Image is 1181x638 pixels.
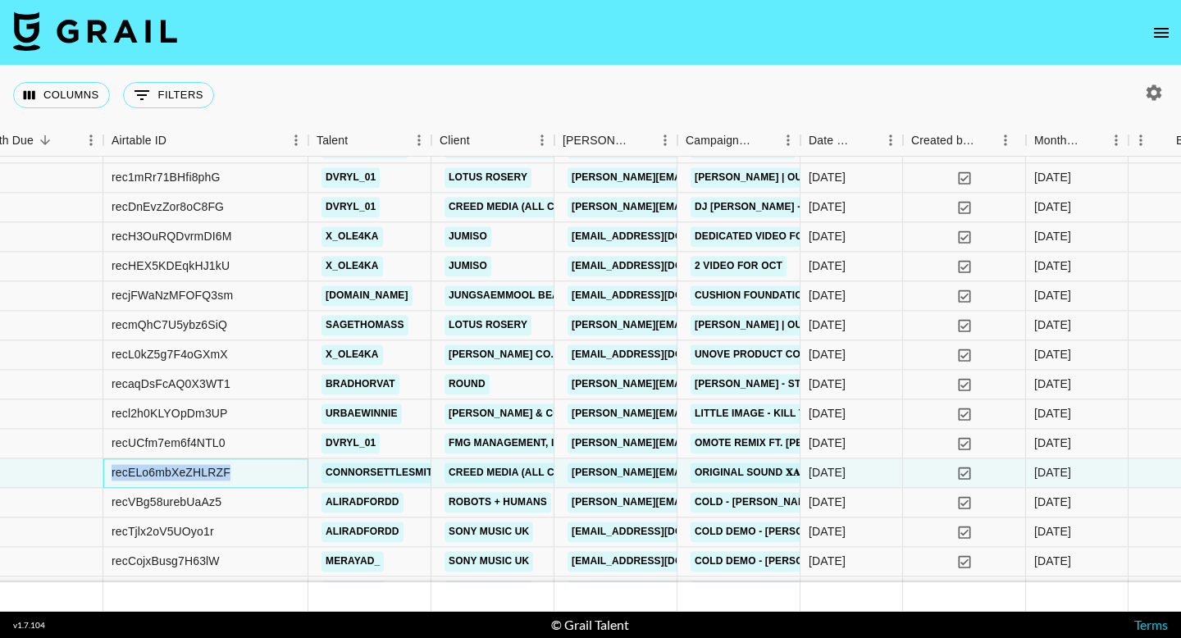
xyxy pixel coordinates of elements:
div: 3/10/2025 [809,465,846,481]
a: x_ole4ka [321,344,383,365]
div: rec1mRr71BHfi8phG [112,170,221,186]
div: 4/10/2025 [809,347,846,363]
div: recDnEvzZor8oC8FG [112,199,224,216]
a: Cold DEMO - [PERSON_NAME] [691,581,853,601]
a: Cushion Foundation Campaign [691,285,871,306]
button: Sort [470,129,493,152]
a: bradhorvat [321,374,399,394]
a: COLD - [PERSON_NAME] [691,492,820,513]
div: Campaign (Type) [686,125,753,157]
div: Month Due [1026,125,1129,157]
a: [PERSON_NAME][EMAIL_ADDRESS][DOMAIN_NAME] [568,374,835,394]
div: recmQhC7U5ybz6SiQ [112,317,227,334]
a: Round [445,374,490,394]
div: 1/10/2025 [809,376,846,393]
div: recjFWaNzMFOFQ3sm [112,288,233,304]
button: Sort [855,129,878,152]
div: Oct '25 [1034,465,1071,481]
div: Client [431,125,554,157]
a: connorsettlesmith [321,463,444,483]
a: aliradfordd [321,492,404,513]
a: [EMAIL_ADDRESS][DOMAIN_NAME] [568,551,751,572]
a: [PERSON_NAME] Co., Ltd [445,344,582,365]
div: Campaign (Type) [677,125,800,157]
a: jungsanx [321,581,385,601]
div: 1/10/2025 [809,317,846,334]
div: Oct '25 [1034,258,1071,275]
a: JUNGSAEMMOOL Beauty Co., Ltd. [445,285,632,306]
a: x_ole4ka [321,226,383,247]
div: 6/10/2025 [809,554,846,570]
div: recCojxBusg7H63lW [112,554,220,570]
div: Talent [308,125,431,157]
a: [PERSON_NAME][EMAIL_ADDRESS][DOMAIN_NAME] [568,167,835,188]
button: Sort [348,129,371,152]
button: Menu [993,128,1018,153]
a: dvryl_01 [321,167,380,188]
a: [PERSON_NAME][EMAIL_ADDRESS][DOMAIN_NAME] [568,315,835,335]
a: [EMAIL_ADDRESS][DOMAIN_NAME] [568,344,751,365]
div: 3/10/2025 [809,435,846,452]
a: OMOTE REMIX FT. [PERSON_NAME]" - [PERSON_NAME] [691,433,972,453]
div: 2/10/2025 [809,229,846,245]
a: Sony Music UK [445,581,533,601]
div: Oct '25 [1034,554,1071,570]
div: [PERSON_NAME] [563,125,630,157]
button: Select columns [13,82,110,108]
button: Sort [1081,129,1104,152]
div: recL0kZ5g7F4oGXmX [112,347,228,363]
a: [EMAIL_ADDRESS][DOMAIN_NAME] [568,581,751,601]
a: [EMAIL_ADDRESS][DOMAIN_NAME] [568,226,751,247]
a: [EMAIL_ADDRESS][DOMAIN_NAME] [568,285,751,306]
button: Menu [776,128,800,153]
div: Oct '25 [1034,376,1071,393]
a: [PERSON_NAME] | Out of Body [691,167,861,188]
a: [DOMAIN_NAME] [321,285,413,306]
div: Created by Grail Team [903,125,1026,157]
div: Oct '25 [1034,494,1071,511]
div: Oct '25 [1034,347,1071,363]
div: 6/10/2025 [809,524,846,540]
div: Oct '25 [1034,288,1071,304]
div: 2/10/2025 [809,258,846,275]
div: Oct '25 [1034,170,1071,186]
a: [EMAIL_ADDRESS][DOMAIN_NAME] [568,256,751,276]
a: UNOVE Product Collaboration for Oct [691,344,925,365]
div: 5/10/2025 [809,288,846,304]
button: Menu [79,128,103,153]
div: recHEX5KDEqkHJ1kU [112,258,230,275]
div: recUCfm7em6f4NTL0 [112,435,226,452]
div: Client [440,125,470,157]
div: recTjlx2oV5UOyo1r [112,524,214,540]
div: recl2h0KLYOpDm3UP [112,406,228,422]
div: Oct '25 [1034,199,1071,216]
a: Lotus Rosery [445,315,531,335]
button: Sort [34,129,57,152]
div: Oct '25 [1034,317,1071,334]
div: Talent [317,125,348,157]
button: Menu [530,128,554,153]
a: Cold DEMO - [PERSON_NAME] [691,551,853,572]
button: Menu [1129,128,1153,153]
a: Lotus Rosery [445,167,531,188]
a: Dedicated video for OCT [691,226,839,247]
a: [PERSON_NAME][EMAIL_ADDRESS][PERSON_NAME][DOMAIN_NAME] [568,403,919,424]
div: 1/10/2025 [809,494,846,511]
div: v 1.7.104 [13,620,45,631]
a: [PERSON_NAME][EMAIL_ADDRESS][DOMAIN_NAME] [568,433,835,453]
a: dvryl_01 [321,197,380,217]
a: Creed Media (All Campaigns) [445,197,615,217]
a: sagethomass [321,315,408,335]
img: Grail Talent [13,11,177,51]
button: Sort [975,129,998,152]
button: Menu [1104,128,1129,153]
a: Terms [1134,617,1168,632]
div: Oct '25 [1034,229,1071,245]
a: [EMAIL_ADDRESS][DOMAIN_NAME] [568,522,751,542]
div: recaqDsFcAQ0X3WT1 [112,376,230,393]
div: Oct '25 [1034,406,1071,422]
div: © Grail Talent [551,617,629,633]
a: [PERSON_NAME] & Co LLC [445,403,587,424]
div: Oct '25 [1034,435,1071,452]
a: FMG Management, Inc. [445,433,576,453]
